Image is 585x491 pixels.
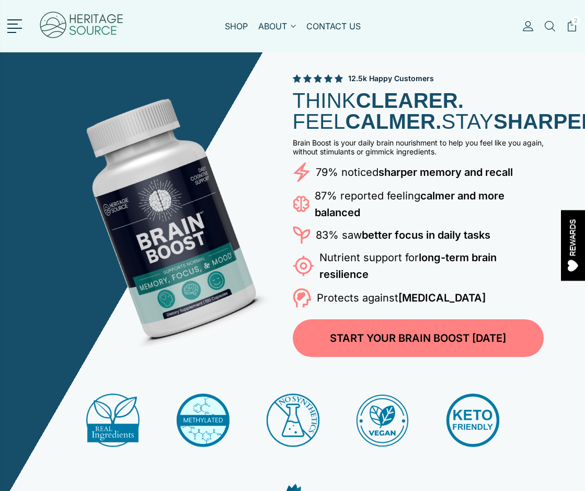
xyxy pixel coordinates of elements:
[316,227,490,243] p: 83% saw
[293,319,544,357] a: START YOUR BRAIN BOOST [DATE]
[176,394,230,447] img: Mental Health
[319,251,497,281] strong: long-term brain resilience
[378,166,513,178] strong: sharper memory and recall
[315,189,504,219] strong: calmer and more balanced
[315,187,544,221] p: 87% reported feeling
[356,394,409,447] img: Keto Friendly
[346,110,442,133] strong: CALMER.
[319,249,544,283] p: Nutrient support for
[86,394,140,447] img: All Ingredients
[39,5,124,47] img: Heritage Source
[348,73,434,84] span: 12.5k Happy Customers
[317,289,486,306] p: Protects against
[571,16,580,25] span: 2
[356,89,464,112] strong: CLEARER.
[21,69,313,361] img: Brain Boost Bottle
[446,394,499,447] img: Paleo
[566,20,578,44] a: 2
[258,20,296,44] a: ABOUT
[306,20,361,44] a: CONTACT US
[362,229,490,241] strong: better focus in daily tasks
[225,20,248,44] a: SHOP
[293,90,544,132] h1: THINK FEEL STAY
[266,394,319,447] img: Vegan
[316,164,513,181] p: 79% noticed
[398,292,486,304] strong: [MEDICAL_DATA]
[293,138,544,156] p: Brain Boost is your daily brain nourishment to help you feel like you again, without stimulants o...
